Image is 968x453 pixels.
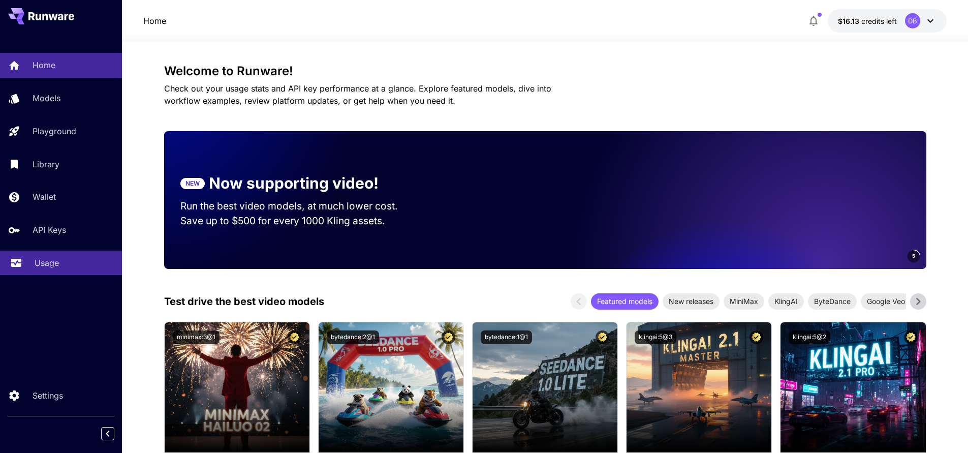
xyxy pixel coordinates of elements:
[663,296,720,307] span: New releases
[663,293,720,310] div: New releases
[828,9,947,33] button: $16.1262DB
[596,330,609,344] button: Certified Model – Vetted for best performance and includes a commercial license.
[327,330,379,344] button: bytedance:2@1
[33,158,59,170] p: Library
[724,293,764,310] div: MiniMax
[724,296,764,307] span: MiniMax
[165,322,309,452] img: alt
[33,191,56,203] p: Wallet
[905,13,920,28] div: DB
[109,425,122,443] div: Collapse sidebar
[101,427,114,440] button: Collapse sidebar
[143,15,166,27] a: Home
[473,322,617,452] img: alt
[768,296,804,307] span: KlingAI
[185,179,200,188] p: NEW
[164,294,324,309] p: Test drive the best video models
[591,296,659,307] span: Featured models
[627,322,771,452] img: alt
[180,214,417,228] p: Save up to $500 for every 1000 Kling assets.
[838,16,897,26] div: $16.1262
[750,330,763,344] button: Certified Model – Vetted for best performance and includes a commercial license.
[838,17,861,25] span: $16.13
[635,330,676,344] button: klingai:5@3
[164,83,551,106] span: Check out your usage stats and API key performance at a glance. Explore featured models, dive int...
[808,293,857,310] div: ByteDance
[442,330,455,344] button: Certified Model – Vetted for best performance and includes a commercial license.
[861,293,911,310] div: Google Veo
[33,125,76,137] p: Playground
[861,17,897,25] span: credits left
[808,296,857,307] span: ByteDance
[35,257,59,269] p: Usage
[789,330,830,344] button: klingai:5@2
[481,330,532,344] button: bytedance:1@1
[209,172,379,195] p: Now supporting video!
[912,252,915,260] span: 5
[33,59,55,71] p: Home
[173,330,220,344] button: minimax:3@1
[33,224,66,236] p: API Keys
[288,330,301,344] button: Certified Model – Vetted for best performance and includes a commercial license.
[768,293,804,310] div: KlingAI
[861,296,911,307] span: Google Veo
[780,322,925,452] img: alt
[143,15,166,27] nav: breadcrumb
[591,293,659,310] div: Featured models
[33,389,63,402] p: Settings
[904,330,918,344] button: Certified Model – Vetted for best performance and includes a commercial license.
[33,92,60,104] p: Models
[319,322,463,452] img: alt
[180,199,417,214] p: Run the best video models, at much lower cost.
[164,64,926,78] h3: Welcome to Runware!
